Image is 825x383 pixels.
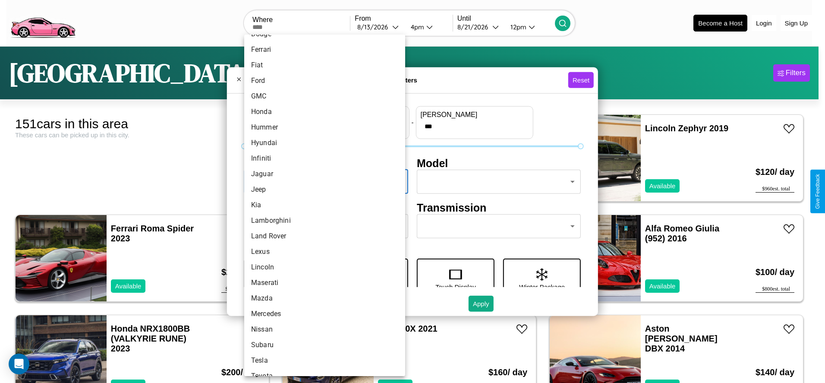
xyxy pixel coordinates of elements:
li: Hummer [244,120,405,135]
li: Hyundai [244,135,405,151]
li: Mazda [244,291,405,306]
li: Maserati [244,275,405,291]
li: Jaguar [244,166,405,182]
li: Land Rover [244,228,405,244]
li: Fiat [244,57,405,73]
li: Infiniti [244,151,405,166]
li: Jeep [244,182,405,197]
li: Lamborghini [244,213,405,228]
li: Tesla [244,353,405,368]
li: Honda [244,104,405,120]
li: Ford [244,73,405,89]
li: Mercedes [244,306,405,322]
li: Ferrari [244,42,405,57]
li: Lincoln [244,260,405,275]
div: Open Intercom Messenger [9,354,29,374]
li: Kia [244,197,405,213]
li: Nissan [244,322,405,337]
div: Give Feedback [815,174,821,209]
li: Subaru [244,337,405,353]
li: GMC [244,89,405,104]
li: Lexus [244,244,405,260]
